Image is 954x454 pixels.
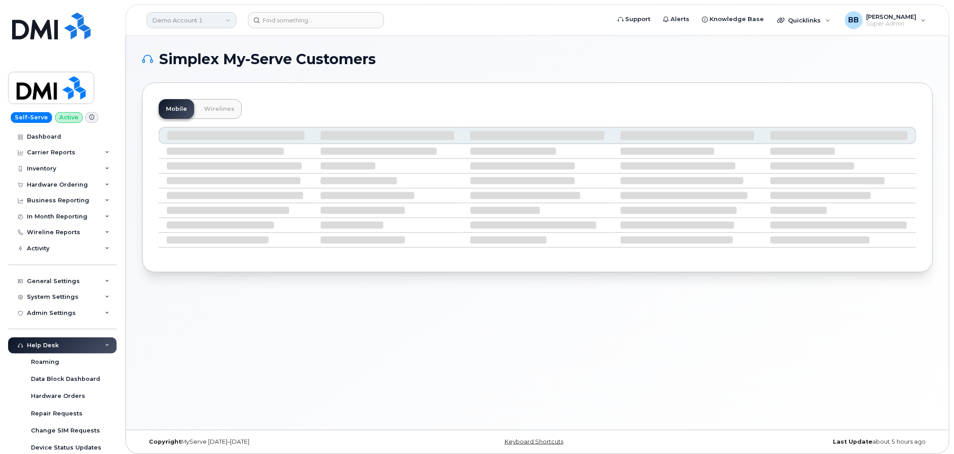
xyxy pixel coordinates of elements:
[833,438,873,445] strong: Last Update
[159,99,194,119] a: Mobile
[149,438,181,445] strong: Copyright
[197,99,242,119] a: Wirelines
[159,52,376,66] span: Simplex My-Serve Customers
[505,438,563,445] a: Keyboard Shortcuts
[669,438,933,445] div: about 5 hours ago
[142,438,406,445] div: MyServe [DATE]–[DATE]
